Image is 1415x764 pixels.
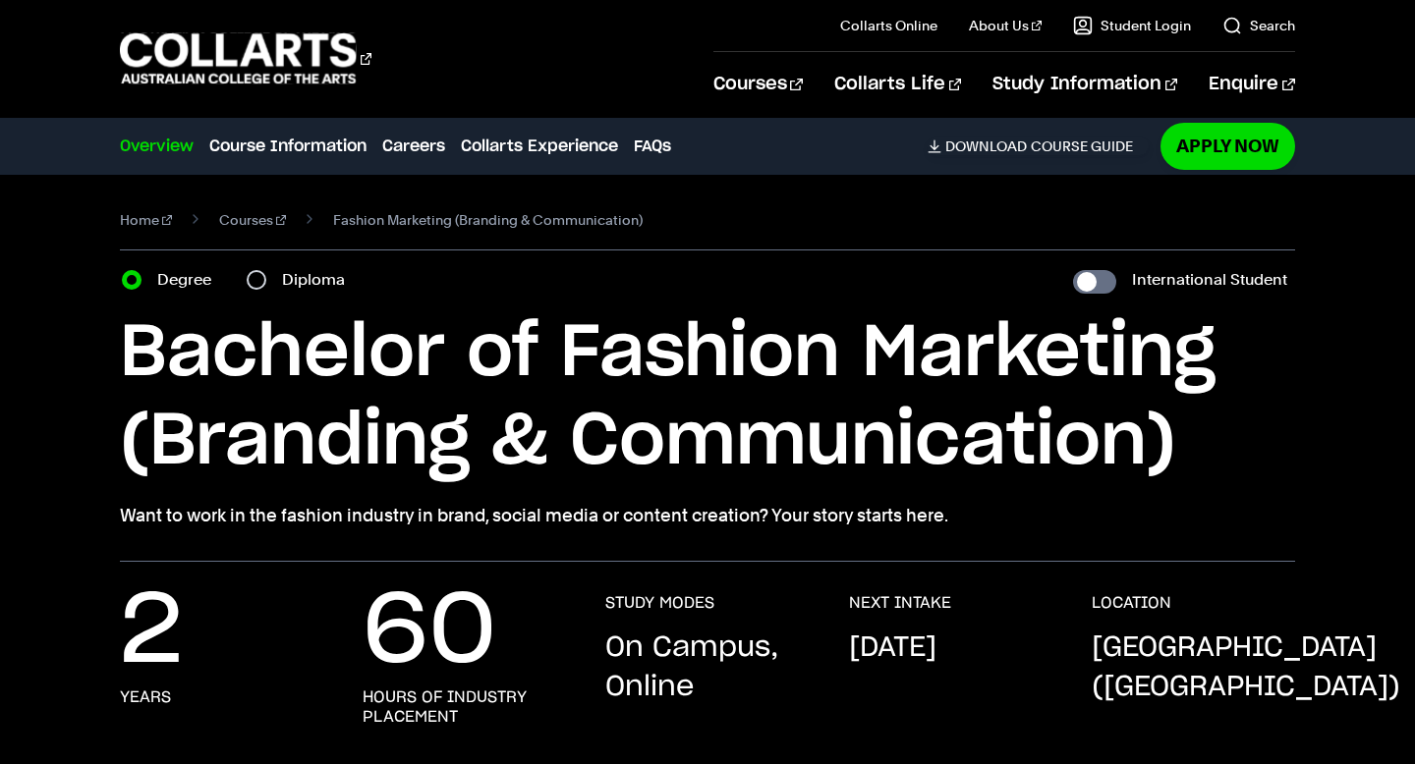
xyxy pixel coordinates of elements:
label: International Student [1132,266,1287,294]
a: Apply Now [1160,123,1295,169]
a: Courses [219,206,286,234]
p: [DATE] [849,628,936,668]
a: Courses [713,52,803,117]
a: Collarts Experience [461,135,618,158]
a: Search [1222,16,1295,35]
a: Enquire [1209,52,1294,117]
p: Want to work in the fashion industry in brand, social media or content creation? Your story start... [120,502,1294,529]
a: Overview [120,135,194,158]
label: Degree [157,266,223,294]
h3: STUDY MODES [605,593,714,613]
span: Fashion Marketing (Branding & Communication) [333,206,643,234]
a: Study Information [992,52,1177,117]
h1: Bachelor of Fashion Marketing (Branding & Communication) [120,309,1294,486]
div: Go to homepage [120,30,371,86]
a: Home [120,206,172,234]
p: On Campus, Online [605,628,809,707]
a: Collarts Online [840,16,937,35]
a: About Us [969,16,1042,35]
a: Student Login [1073,16,1191,35]
p: 2 [120,593,183,672]
h3: NEXT INTAKE [849,593,951,613]
a: Collarts Life [834,52,961,117]
a: DownloadCourse Guide [928,137,1149,155]
h3: hours of industry placement [363,687,566,727]
h3: years [120,687,171,707]
a: Careers [382,135,445,158]
label: Diploma [282,266,357,294]
p: 60 [363,593,496,672]
a: FAQs [634,135,671,158]
span: Download [945,137,1027,155]
h3: LOCATION [1092,593,1171,613]
p: [GEOGRAPHIC_DATA] ([GEOGRAPHIC_DATA]) [1092,628,1400,707]
a: Course Information [209,135,367,158]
